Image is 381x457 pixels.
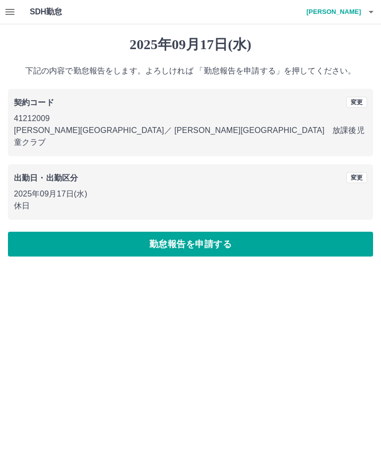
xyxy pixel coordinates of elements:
button: 勤怠報告を申請する [8,232,373,257]
p: 2025年09月17日(水) [14,188,367,200]
p: 41212009 [14,113,367,125]
button: 変更 [346,97,367,108]
p: 下記の内容で勤怠報告をします。よろしければ 「勤怠報告を申請する」を押してください。 [8,65,373,77]
p: 休日 [14,200,367,212]
b: 出勤日・出勤区分 [14,174,78,182]
p: [PERSON_NAME][GEOGRAPHIC_DATA] ／ [PERSON_NAME][GEOGRAPHIC_DATA] 放課後児童クラブ [14,125,367,148]
button: 変更 [346,172,367,183]
h1: 2025年09月17日(水) [8,36,373,53]
b: 契約コード [14,98,54,107]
